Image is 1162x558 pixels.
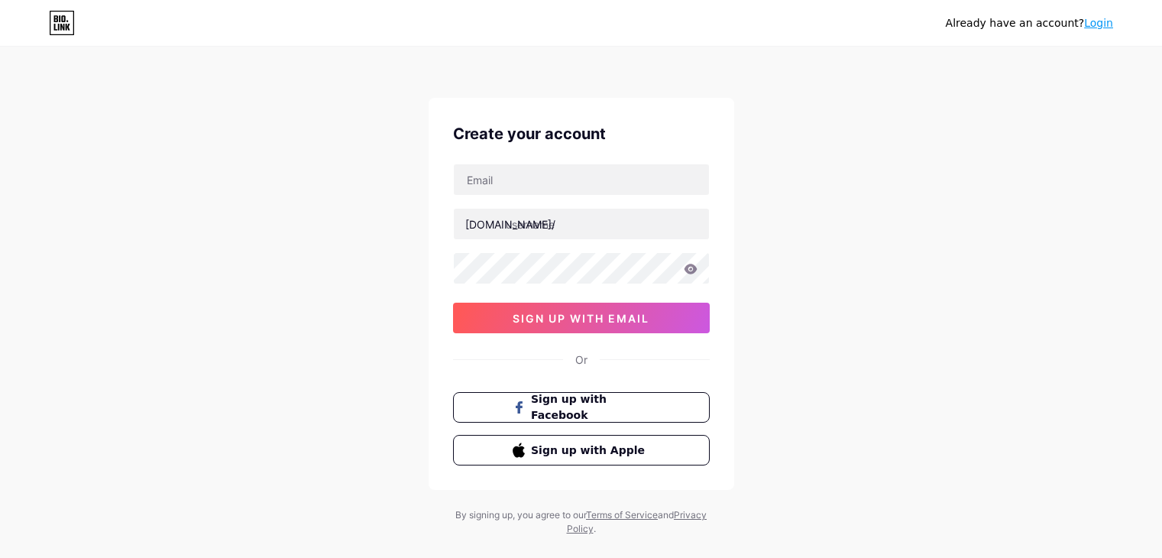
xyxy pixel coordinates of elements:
div: Create your account [453,122,710,145]
span: Sign up with Facebook [531,391,649,423]
button: sign up with email [453,303,710,333]
button: Sign up with Apple [453,435,710,466]
a: Terms of Service [586,509,658,521]
div: Or [575,352,587,368]
div: By signing up, you agree to our and . [452,508,711,536]
div: [DOMAIN_NAME]/ [465,216,555,232]
input: username [454,209,709,239]
button: Sign up with Facebook [453,392,710,423]
span: Sign up with Apple [531,443,649,459]
input: Email [454,164,709,195]
a: Login [1084,17,1113,29]
span: sign up with email [513,312,649,325]
div: Already have an account? [946,15,1113,31]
